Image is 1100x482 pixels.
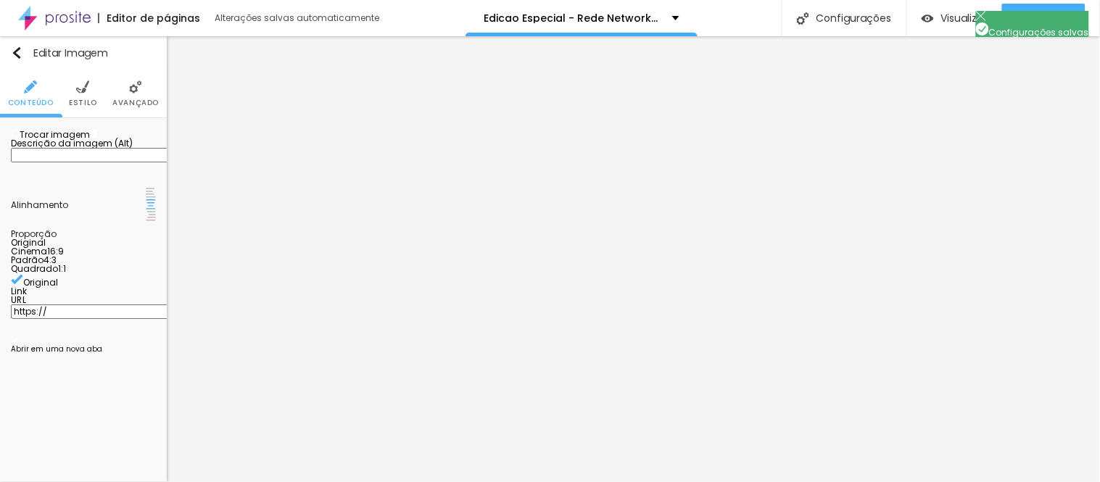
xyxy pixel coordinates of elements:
span: Padrão [11,254,44,266]
div: Proporção [11,230,156,238]
span: Original [23,276,58,288]
img: view-1.svg [922,12,934,25]
img: paragraph-right-align.svg [146,211,156,221]
span: Original [11,236,46,249]
img: Icone [24,80,37,94]
span: Conteúdo [8,99,54,107]
img: Icone [90,129,99,138]
span: Avançado [112,99,159,107]
span: 16:9 [47,245,64,257]
img: Icone [976,22,989,36]
button: Publicar [1002,4,1085,33]
span: 4:3 [44,254,57,266]
span: Visualizar [941,12,988,24]
img: Icone [11,337,18,344]
div: Link [11,287,156,296]
span: Quadrado [11,262,58,275]
button: Visualizar [907,4,1002,33]
div: Editar Imagem [11,47,108,59]
img: Icone [129,80,142,94]
img: paragraph-center-align.svg [146,199,156,209]
img: Icone [11,47,22,59]
p: Edicao Especial - Rede Network-se [484,13,661,23]
img: Icone [976,11,986,21]
img: Icone [11,273,23,286]
div: Descrição da imagem (Alt) [11,139,156,148]
span: 1:1 [58,262,66,275]
span: Configurações salvas [976,26,1089,38]
iframe: Editor [167,36,1100,482]
div: URL [11,296,156,304]
img: Icone [76,80,89,94]
div: Alterações salvas automaticamente [215,14,381,22]
span: Cinema [11,245,47,257]
div: Abrir em uma nova aba [11,346,156,353]
div: Alinhamento [11,201,146,209]
span: Estilo [69,99,97,107]
img: Icone [797,12,809,25]
img: paragraph-left-align.svg [146,188,156,198]
img: Icone [11,129,20,138]
div: Editor de páginas [98,13,200,23]
span: Trocar imagem [11,128,90,141]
